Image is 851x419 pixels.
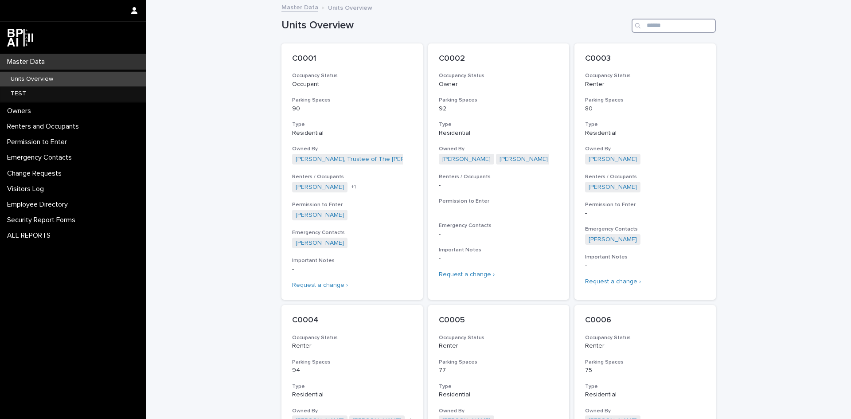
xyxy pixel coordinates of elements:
[4,216,82,224] p: Security Report Forms
[439,367,559,374] p: 77
[4,90,33,98] p: TEST
[4,58,52,66] p: Master Data
[585,262,705,270] p: -
[585,383,705,390] h3: Type
[585,407,705,415] h3: Owned By
[4,231,58,240] p: ALL REPORTS
[439,105,559,113] p: 92
[439,231,559,238] p: -
[281,43,423,300] a: C0001Occupancy StatusOccupantParking Spaces90TypeResidentialOwned By[PERSON_NAME], Trustee of The...
[585,391,705,399] p: Residential
[585,173,705,180] h3: Renters / Occupants
[439,129,559,137] p: Residential
[585,254,705,261] h3: Important Notes
[296,184,344,191] a: [PERSON_NAME]
[439,72,559,79] h3: Occupancy Status
[500,156,548,163] a: [PERSON_NAME]
[292,72,412,79] h3: Occupancy Status
[439,342,559,350] p: Renter
[439,121,559,128] h3: Type
[292,201,412,208] h3: Permission to Enter
[439,54,559,64] p: C0002
[292,81,412,88] p: Occupant
[292,229,412,236] h3: Emergency Contacts
[585,81,705,88] p: Renter
[292,334,412,341] h3: Occupancy Status
[292,121,412,128] h3: Type
[296,156,527,163] a: [PERSON_NAME], Trustee of The [PERSON_NAME] Revocable Trust dated [DATE]
[4,153,79,162] p: Emergency Contacts
[585,226,705,233] h3: Emergency Contacts
[292,129,412,137] p: Residential
[4,75,60,83] p: Units Overview
[292,391,412,399] p: Residential
[292,407,412,415] h3: Owned By
[585,201,705,208] h3: Permission to Enter
[585,367,705,374] p: 75
[428,43,570,300] a: C0002Occupancy StatusOwnerParking Spaces92TypeResidentialOwned By[PERSON_NAME] [PERSON_NAME] Rent...
[585,334,705,341] h3: Occupancy Status
[292,383,412,390] h3: Type
[439,145,559,153] h3: Owned By
[292,54,412,64] p: C0001
[292,359,412,366] h3: Parking Spaces
[439,391,559,399] p: Residential
[585,210,705,217] p: -
[439,247,559,254] h3: Important Notes
[292,282,348,288] a: Request a change ›
[296,239,344,247] a: [PERSON_NAME]
[292,97,412,104] h3: Parking Spaces
[292,367,412,374] p: 94
[585,145,705,153] h3: Owned By
[281,19,628,32] h1: Units Overview
[281,2,318,12] a: Master Data
[442,156,491,163] a: [PERSON_NAME]
[585,359,705,366] h3: Parking Spaces
[585,129,705,137] p: Residential
[439,359,559,366] h3: Parking Spaces
[4,138,74,146] p: Permission to Enter
[589,184,637,191] a: [PERSON_NAME]
[4,122,86,131] p: Renters and Occupants
[439,316,559,325] p: C0005
[4,185,51,193] p: Visitors Log
[585,278,641,285] a: Request a change ›
[585,54,705,64] p: C0003
[585,72,705,79] h3: Occupancy Status
[574,43,716,300] a: C0003Occupancy StatusRenterParking Spaces80TypeResidentialOwned By[PERSON_NAME] Renters / Occupan...
[439,407,559,415] h3: Owned By
[292,105,412,113] p: 90
[585,97,705,104] h3: Parking Spaces
[439,271,495,278] a: Request a change ›
[439,334,559,341] h3: Occupancy Status
[585,342,705,350] p: Renter
[292,145,412,153] h3: Owned By
[439,255,559,262] p: -
[439,383,559,390] h3: Type
[585,105,705,113] p: 80
[439,198,559,205] h3: Permission to Enter
[4,200,75,209] p: Employee Directory
[292,266,412,273] p: -
[439,182,559,189] p: -
[439,173,559,180] h3: Renters / Occupants
[632,19,716,33] input: Search
[292,173,412,180] h3: Renters / Occupants
[4,169,69,178] p: Change Requests
[585,316,705,325] p: C0006
[439,97,559,104] h3: Parking Spaces
[4,107,38,115] p: Owners
[296,211,344,219] a: [PERSON_NAME]
[439,222,559,229] h3: Emergency Contacts
[7,29,33,47] img: dwgmcNfxSF6WIOOXiGgu
[589,236,637,243] a: [PERSON_NAME]
[585,121,705,128] h3: Type
[292,257,412,264] h3: Important Notes
[292,316,412,325] p: C0004
[328,2,372,12] p: Units Overview
[439,81,559,88] p: Owner
[351,184,356,190] span: + 1
[589,156,637,163] a: [PERSON_NAME]
[292,342,412,350] p: Renter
